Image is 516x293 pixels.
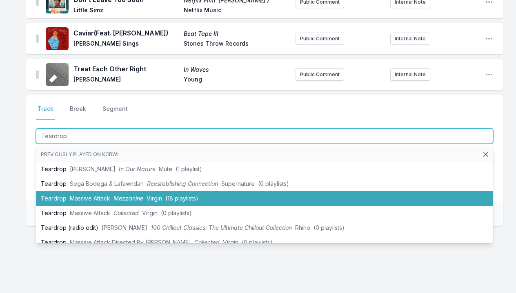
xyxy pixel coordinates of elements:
span: Netflix Music [184,6,289,16]
span: Caviar (Feat. [PERSON_NAME]) [73,28,179,38]
span: (0 playlists) [314,224,345,231]
span: Little Simz [73,6,179,16]
button: Break [68,105,88,120]
span: (0 playlists) [258,180,289,187]
span: (0 playlists) [242,239,273,246]
span: [PERSON_NAME] [70,165,116,172]
span: Mezzanine [113,195,143,202]
button: Track [36,105,55,120]
img: Drag Handle [36,70,39,79]
li: Teardrop [36,162,493,176]
span: In Our Nature [119,165,156,172]
span: Treat Each Other Right [73,64,179,74]
span: Collected [194,239,220,246]
span: [PERSON_NAME] [73,75,179,85]
span: Sega Bodega & Lafawndah [70,180,144,187]
button: Segment [101,105,129,120]
button: Internal Note [390,33,430,45]
span: Rhino [295,224,310,231]
li: Teardrop (radio edit) [36,220,493,235]
span: Stones Throw Records [184,40,289,49]
span: Beat Tape III [184,30,289,38]
li: Teardrop [36,235,493,250]
input: Track Title [36,128,493,144]
span: In Waves [184,66,289,74]
span: Virgin [147,195,162,202]
button: Public Comment [296,68,344,81]
button: Open playlist item options [485,35,493,43]
span: (18 playlists) [165,195,198,202]
li: Teardrop [36,206,493,220]
button: Open playlist item options [485,70,493,79]
span: (0 playlists) [161,209,192,216]
span: (1 playlist) [176,165,202,172]
span: [PERSON_NAME] Sings [73,40,179,49]
button: Public Comment [296,33,344,45]
li: Teardrop [36,191,493,206]
li: Teardrop [36,176,493,191]
span: Massive Attack Directed By [PERSON_NAME] [70,239,191,246]
span: Collected [113,209,139,216]
img: Beat Tape III [46,27,69,50]
span: Reestablishing Connection [147,180,218,187]
span: Virgin [223,239,238,246]
li: Previously played on KCRW: [36,147,493,162]
span: 100 Chillout Classics: The Ultimate Chillout Collection [151,224,292,231]
span: Massive Attack [70,209,110,216]
span: Massive Attack [70,195,110,202]
span: Supernature [221,180,255,187]
span: Virgin [142,209,158,216]
span: [PERSON_NAME] [102,224,147,231]
img: In Waves [46,63,69,86]
button: Internal Note [390,68,430,81]
img: Drag Handle [36,35,39,43]
span: Mute [159,165,172,172]
span: Young [184,75,289,85]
